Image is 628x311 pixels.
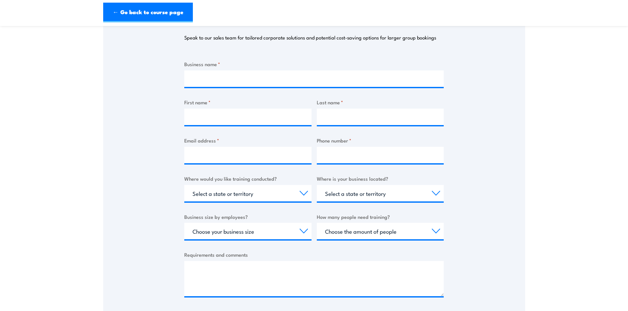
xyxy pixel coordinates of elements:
label: Phone number [317,137,444,144]
a: ← Go back to course page [103,3,193,22]
label: Business name [184,60,444,68]
label: Business size by employees? [184,213,312,220]
label: First name [184,98,312,106]
label: Where would you like training conducted? [184,175,312,182]
label: Email address [184,137,312,144]
label: How many people need training? [317,213,444,220]
label: Last name [317,98,444,106]
p: Speak to our sales team for tailored corporate solutions and potential cost-saving options for la... [184,34,436,41]
label: Where is your business located? [317,175,444,182]
label: Requirements and comments [184,251,444,258]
